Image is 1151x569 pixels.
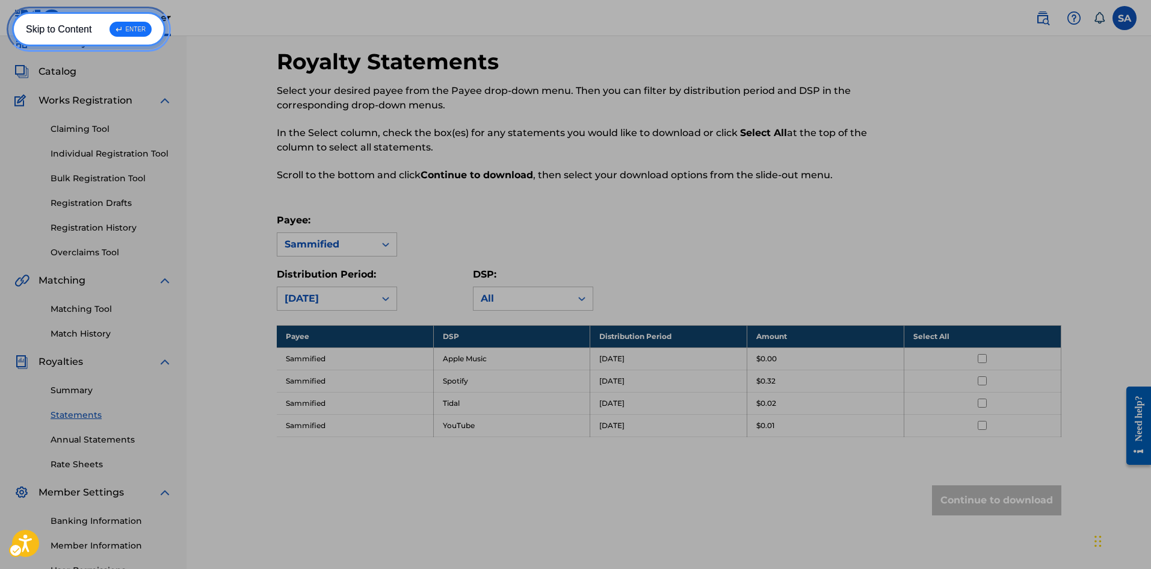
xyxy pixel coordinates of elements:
[277,347,434,370] td: Sammified
[277,126,881,155] p: In the Select column, check the box(es) for any statements you would like to download or click at...
[129,11,171,25] span: Member
[756,353,777,364] p: $0.00
[433,392,590,414] td: Tidal
[14,273,29,288] img: Matching
[481,291,564,306] div: All
[590,370,747,392] td: [DATE]
[14,485,29,500] img: Member Settings
[14,9,61,26] img: MLC Logo
[1094,523,1102,559] div: Drag
[756,420,774,431] p: $0.01
[51,409,172,421] a: Statements
[747,325,904,347] th: Amount
[285,237,368,252] div: Sammified
[51,434,172,446] a: Annual Statements
[158,355,172,369] img: expand
[285,291,368,306] div: [DATE]
[1035,11,1050,25] img: search
[590,414,747,437] td: [DATE]
[158,273,172,288] img: expand
[277,269,376,280] label: Distribution Period:
[590,347,747,370] td: [DATE]
[978,376,987,385] input: SammifiedSpotifyAugust 2025$0.32
[14,64,76,79] a: CatalogCatalog
[14,64,29,79] img: Catalog
[39,93,132,108] span: Works Registration
[51,222,172,234] a: Registration History
[590,392,747,414] td: [DATE]
[51,384,172,397] a: Summary
[107,11,122,25] img: Top Rightsholder
[978,399,987,408] input: SammifiedTidalAugust 2025$0.02
[14,36,29,50] img: Summary
[756,398,776,409] p: $0.02
[277,214,310,226] label: Payee:
[39,273,85,288] span: Matching
[51,148,172,160] a: Individual Registration Tool
[14,355,29,369] img: Royalties
[904,325,1061,347] th: Select All
[51,458,172,471] a: Rate Sheets
[39,485,124,500] span: Member Settings
[1091,511,1151,569] div: Chat Widget
[51,303,172,316] a: Matching Tool
[1093,12,1105,24] div: Notifications
[433,325,590,347] th: DSP
[51,515,172,527] a: Banking Information
[14,36,87,50] a: SummarySummary
[590,325,747,347] th: Distribution Period
[1067,11,1081,25] img: help
[277,325,434,347] th: Payee
[277,168,881,182] p: Scroll to the bottom and click , then select your download options from the slide-out menu.
[51,197,172,210] a: Registration Drafts
[277,48,505,75] h2: Royalty Statements
[421,169,533,181] strong: Continue to download
[978,354,987,363] input: SammifiedApple MusicAugust 2025$0.00
[51,328,172,340] a: Match History
[433,414,590,437] td: YouTube
[158,93,172,108] img: expand
[277,370,434,392] td: Sammified
[1112,6,1137,30] div: User Menu
[433,347,590,370] td: Apple Music
[1117,378,1151,474] iframe: Iframe
[277,414,434,437] td: Sammified
[756,376,776,387] p: $0.32
[978,421,987,430] input: SammifiedYouTubeAugust 2025$0.01
[51,123,172,135] a: Claiming Tool
[51,172,172,185] a: Bulk Registration Tool
[740,127,787,138] strong: Select All
[277,84,881,113] p: Select your desired payee from the Payee drop-down menu. Then you can filter by distribution peri...
[51,539,172,552] a: Member Information
[39,64,76,79] span: Catalog
[39,355,83,369] span: Royalties
[1091,511,1151,569] iframe: Hubspot Iframe
[51,246,172,259] a: Overclaims Tool
[158,485,172,500] img: expand
[433,370,590,392] td: Spotify
[277,392,434,414] td: Sammified
[14,93,30,108] img: Works Registration
[473,269,496,280] label: DSP:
